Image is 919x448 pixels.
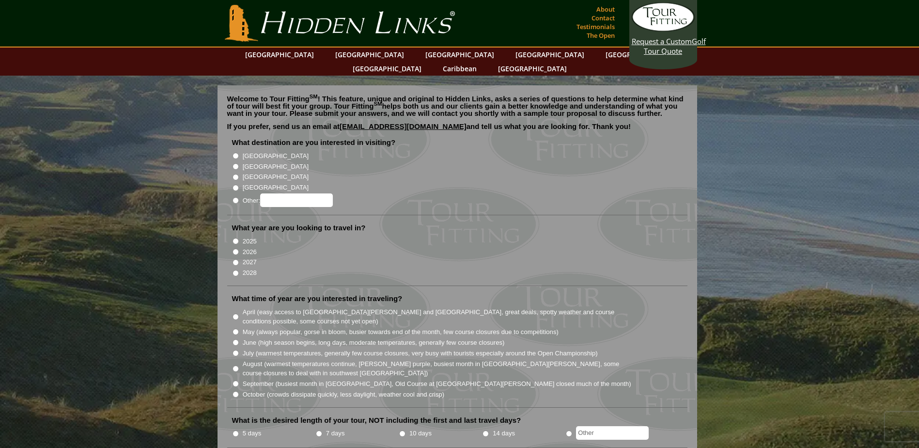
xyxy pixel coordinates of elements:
p: Welcome to Tour Fitting ! This feature, unique and original to Hidden Links, asks a series of que... [227,95,687,117]
label: July (warmest temperatures, generally few course closures, very busy with tourists especially aro... [243,349,598,358]
label: May (always popular, gorse in bloom, busier towards end of the month, few course closures due to ... [243,327,559,337]
label: August (warmest temperatures continue, [PERSON_NAME] purple, busiest month in [GEOGRAPHIC_DATA][P... [243,359,632,378]
label: 2025 [243,237,257,246]
a: [GEOGRAPHIC_DATA] [330,48,409,62]
label: 2028 [243,268,257,278]
label: 2027 [243,257,257,267]
a: [GEOGRAPHIC_DATA] [601,48,679,62]
label: 7 days [326,429,345,438]
a: About [594,2,617,16]
a: The Open [584,29,617,42]
label: [GEOGRAPHIC_DATA] [243,183,309,192]
a: [GEOGRAPHIC_DATA] [511,48,589,62]
label: What year are you looking to travel in? [232,223,366,233]
a: Caribbean [438,62,482,76]
sup: SM [310,94,318,99]
input: Other: [260,193,333,207]
a: [GEOGRAPHIC_DATA] [348,62,426,76]
a: Contact [589,11,617,25]
label: [GEOGRAPHIC_DATA] [243,172,309,182]
label: October (crowds dissipate quickly, less daylight, weather cool and crisp) [243,390,445,400]
a: [GEOGRAPHIC_DATA] [240,48,319,62]
label: What is the desired length of your tour, NOT including the first and last travel days? [232,416,521,425]
p: If you prefer, send us an email at and tell us what you are looking for. Thank you! [227,123,687,137]
label: [GEOGRAPHIC_DATA] [243,162,309,172]
span: Request a Custom [632,36,692,46]
a: [GEOGRAPHIC_DATA] [421,48,499,62]
label: 2026 [243,247,257,257]
label: 10 days [409,429,432,438]
input: Other [576,426,649,440]
a: [EMAIL_ADDRESS][DOMAIN_NAME] [340,122,467,130]
label: September (busiest month in [GEOGRAPHIC_DATA], Old Course at [GEOGRAPHIC_DATA][PERSON_NAME] close... [243,379,631,389]
label: What time of year are you interested in traveling? [232,294,403,304]
a: [GEOGRAPHIC_DATA] [493,62,572,76]
label: What destination are you interested in visiting? [232,138,396,147]
a: Request a CustomGolf Tour Quote [632,2,695,56]
label: April (easy access to [GEOGRAPHIC_DATA][PERSON_NAME] and [GEOGRAPHIC_DATA], great deals, spotty w... [243,307,632,326]
a: Testimonials [574,20,617,33]
label: 5 days [243,429,262,438]
sup: SM [374,101,382,107]
label: June (high season begins, long days, moderate temperatures, generally few course closures) [243,338,505,348]
label: 14 days [493,429,515,438]
label: Other: [243,193,333,207]
label: [GEOGRAPHIC_DATA] [243,151,309,161]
